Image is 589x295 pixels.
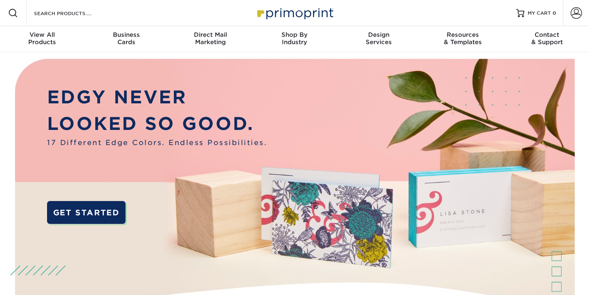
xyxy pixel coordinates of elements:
span: 0 [553,10,556,16]
span: Design [337,31,421,38]
a: GET STARTED [47,201,125,224]
div: & Support [505,31,589,46]
div: Cards [84,31,169,46]
div: Industry [252,31,337,46]
span: Contact [505,31,589,38]
img: Primoprint [254,4,335,22]
span: Direct Mail [168,31,252,38]
span: Business [84,31,169,38]
span: 17 Different Edge Colors. Endless Possibilities. [47,137,267,148]
a: Shop ByIndustry [252,26,337,52]
div: Marketing [168,31,252,46]
a: Contact& Support [505,26,589,52]
input: SEARCH PRODUCTS..... [33,8,113,18]
a: Resources& Templates [421,26,505,52]
a: Direct MailMarketing [168,26,252,52]
p: EDGY NEVER [47,84,267,111]
a: BusinessCards [84,26,169,52]
span: MY CART [528,10,551,17]
span: Shop By [252,31,337,38]
div: & Templates [421,31,505,46]
span: Resources [421,31,505,38]
div: Services [337,31,421,46]
a: DesignServices [337,26,421,52]
p: LOOKED SO GOOD. [47,111,267,137]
